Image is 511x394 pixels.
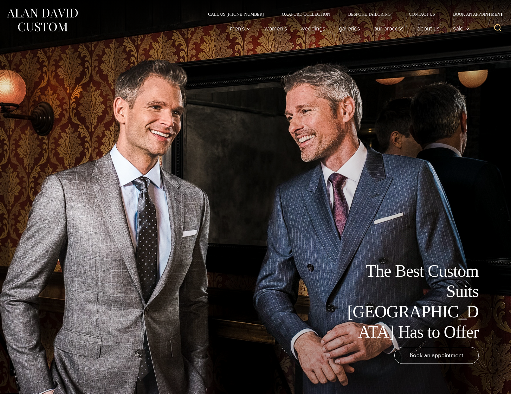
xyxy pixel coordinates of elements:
a: About Us [411,22,446,34]
h1: The Best Custom Suits [GEOGRAPHIC_DATA] Has to Offer [343,261,479,342]
a: weddings [294,22,332,34]
a: book an appointment [394,347,479,364]
span: book an appointment [410,351,463,360]
a: Bespoke Tailoring [339,12,400,16]
nav: Secondary Navigation [199,12,505,16]
img: Alan David Custom [6,7,78,33]
a: Women’s [258,22,294,34]
a: Galleries [332,22,367,34]
a: Book an Appointment [444,12,505,16]
a: Contact Us [400,12,444,16]
a: Our Process [367,22,411,34]
button: View Search Form [490,21,505,36]
a: Oxxford Collection [273,12,339,16]
span: Sale [453,25,469,31]
nav: Primary Navigation [223,22,473,34]
span: Men’s [230,25,251,31]
a: Call Us [PHONE_NUMBER] [199,12,273,16]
